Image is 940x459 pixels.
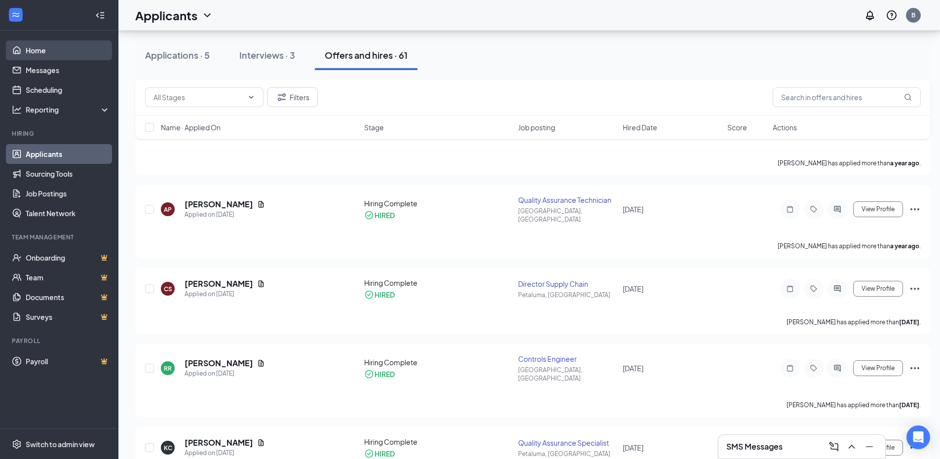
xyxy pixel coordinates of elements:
svg: Tag [808,364,820,372]
span: View Profile [862,365,895,372]
svg: Tag [808,285,820,293]
div: Switch to admin view [26,439,95,449]
div: Team Management [12,233,108,241]
svg: ChevronUp [846,441,858,453]
div: Applied on [DATE] [185,369,265,379]
div: Quality Assurance Technician [518,195,617,205]
div: [GEOGRAPHIC_DATA], [GEOGRAPHIC_DATA] [518,366,617,382]
a: Scheduling [26,80,110,100]
span: [DATE] [623,443,643,452]
button: View Profile [853,281,903,297]
div: Controls Engineer [518,354,617,364]
button: ChevronUp [844,439,860,455]
div: Applied on [DATE] [185,289,265,299]
b: [DATE] [899,318,919,326]
a: Home [26,40,110,60]
div: Reporting [26,105,111,115]
h5: [PERSON_NAME] [185,278,253,289]
div: Payroll [12,337,108,345]
svg: Document [257,280,265,288]
svg: ComposeMessage [828,441,840,453]
svg: Minimize [864,441,875,453]
span: [DATE] [623,364,643,373]
a: PayrollCrown [26,351,110,371]
h5: [PERSON_NAME] [185,199,253,210]
svg: Document [257,439,265,447]
button: View Profile [853,201,903,217]
svg: ActiveChat [831,205,843,213]
svg: Filter [276,91,288,103]
p: [PERSON_NAME] has applied more than . [787,318,921,326]
div: B [911,11,915,19]
div: Hiring [12,129,108,138]
p: [PERSON_NAME] has applied more than . [787,401,921,409]
svg: Collapse [95,10,105,20]
div: HIRED [375,210,395,220]
div: Hiring Complete [364,278,512,288]
div: KC [164,444,172,452]
a: Applicants [26,144,110,164]
span: Hired Date [623,122,657,132]
div: Hiring Complete [364,198,512,208]
button: Minimize [862,439,877,455]
div: Interviews · 3 [239,49,295,61]
button: View Profile [853,360,903,376]
svg: ActiveChat [831,364,843,372]
h3: SMS Messages [726,441,783,452]
div: Petaluma, [GEOGRAPHIC_DATA] [518,291,617,299]
a: SurveysCrown [26,307,110,327]
svg: CheckmarkCircle [364,290,374,300]
span: View Profile [862,206,895,213]
h1: Applicants [135,7,197,24]
h5: [PERSON_NAME] [185,358,253,369]
svg: MagnifyingGlass [904,93,912,101]
svg: ChevronDown [201,9,213,21]
svg: Ellipses [909,362,921,374]
b: a year ago [890,242,919,250]
div: Hiring Complete [364,357,512,367]
svg: Note [784,285,796,293]
svg: Tag [808,205,820,213]
svg: ChevronDown [247,93,255,101]
div: Director Supply Chain [518,279,617,289]
svg: CheckmarkCircle [364,449,374,459]
div: RR [164,364,172,373]
svg: Document [257,359,265,367]
div: Hiring Complete [364,437,512,447]
span: Name · Applied On [161,122,221,132]
b: a year ago [890,159,919,167]
span: Score [727,122,747,132]
span: Actions [773,122,797,132]
div: HIRED [375,290,395,300]
span: View Profile [862,285,895,292]
a: Messages [26,60,110,80]
b: [DATE] [899,401,919,409]
span: [DATE] [623,284,643,293]
div: Applied on [DATE] [185,210,265,220]
div: Applications · 5 [145,49,210,61]
input: All Stages [153,92,243,103]
input: Search in offers and hires [773,87,921,107]
div: [GEOGRAPHIC_DATA], [GEOGRAPHIC_DATA] [518,207,617,224]
h5: [PERSON_NAME] [185,437,253,448]
div: HIRED [375,369,395,379]
div: CS [164,285,172,293]
svg: CheckmarkCircle [364,369,374,379]
svg: QuestionInfo [886,9,898,21]
svg: Note [784,205,796,213]
span: Job posting [518,122,555,132]
svg: Ellipses [909,203,921,215]
div: Applied on [DATE] [185,448,265,458]
svg: Note [784,364,796,372]
a: TeamCrown [26,268,110,287]
a: DocumentsCrown [26,287,110,307]
svg: Document [257,200,265,208]
svg: WorkstreamLogo [11,10,21,20]
a: Talent Network [26,203,110,223]
div: Open Intercom Messenger [906,425,930,449]
span: [DATE] [623,205,643,214]
a: Job Postings [26,184,110,203]
div: AP [164,205,172,214]
button: Filter Filters [267,87,318,107]
svg: Ellipses [909,283,921,295]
